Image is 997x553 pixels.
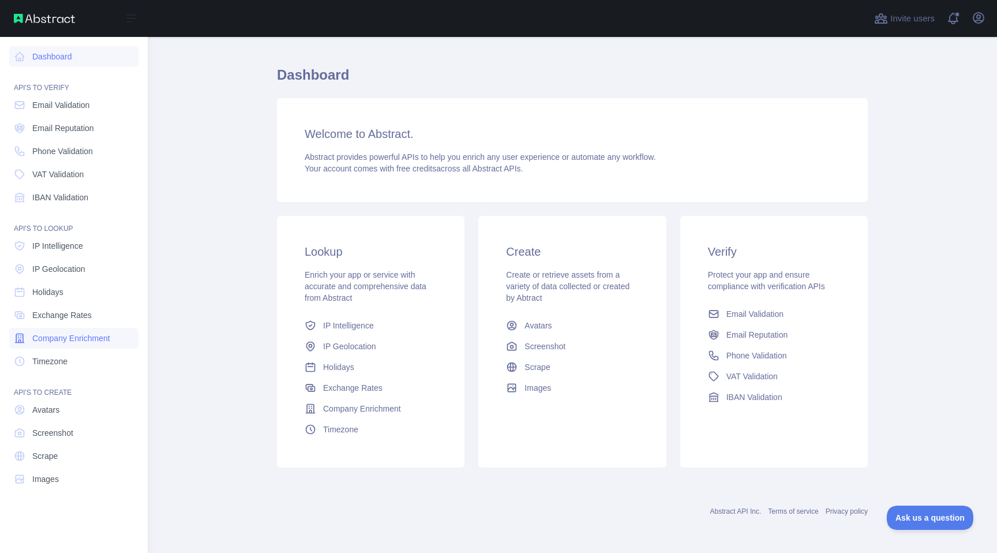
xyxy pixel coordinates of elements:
span: Scrape [32,450,58,462]
a: Dashboard [9,46,138,67]
h3: Lookup [305,244,437,260]
span: Company Enrichment [32,332,110,344]
a: Email Validation [9,95,138,115]
span: Email Reputation [32,122,94,134]
a: Scrape [501,357,643,378]
span: Email Validation [726,308,784,320]
a: Screenshot [9,423,138,443]
span: Screenshot [524,341,565,352]
a: IP Geolocation [300,336,441,357]
a: Phone Validation [703,345,845,366]
span: Holidays [323,361,354,373]
span: Holidays [32,286,63,298]
a: IP Geolocation [9,259,138,279]
a: Abstract API Inc. [710,507,762,515]
span: Phone Validation [726,350,787,361]
div: API'S TO CREATE [9,374,138,397]
a: Email Reputation [703,324,845,345]
span: Exchange Rates [32,309,92,321]
a: Avatars [501,315,643,336]
span: IP Intelligence [323,320,374,331]
span: Company Enrichment [323,403,401,414]
span: IP Geolocation [32,263,85,275]
a: Company Enrichment [9,328,138,349]
span: Email Reputation [726,329,788,341]
span: Timezone [323,424,358,435]
span: VAT Validation [32,169,84,180]
span: IP Intelligence [32,240,83,252]
span: Create or retrieve assets from a variety of data collected or created by Abtract [506,270,629,302]
a: Holidays [300,357,441,378]
a: Terms of service [768,507,818,515]
a: Company Enrichment [300,398,441,419]
span: Images [524,382,551,394]
a: Exchange Rates [300,378,441,398]
span: Email Validation [32,99,89,111]
a: IP Intelligence [300,315,441,336]
a: VAT Validation [9,164,138,185]
span: IBAN Validation [726,391,782,403]
span: Avatars [524,320,552,331]
a: Email Reputation [9,118,138,139]
a: Avatars [9,399,138,420]
span: Abstract provides powerful APIs to help you enrich any user experience or automate any workflow. [305,152,656,162]
span: Timezone [32,356,68,367]
a: Email Validation [703,304,845,324]
span: Images [32,473,59,485]
span: Enrich your app or service with accurate and comprehensive data from Abstract [305,270,426,302]
div: API'S TO LOOKUP [9,210,138,233]
a: Holidays [9,282,138,302]
a: IBAN Validation [9,187,138,208]
span: Scrape [524,361,550,373]
span: Invite users [890,12,935,25]
img: Abstract API [14,14,75,23]
a: Screenshot [501,336,643,357]
h3: Verify [708,244,840,260]
button: Invite users [872,9,937,28]
span: VAT Validation [726,371,778,382]
span: Protect your app and ensure compliance with verification APIs [708,270,825,291]
h1: Dashboard [277,66,868,94]
span: Exchange Rates [323,382,383,394]
span: Phone Validation [32,145,93,157]
iframe: Toggle Customer Support [887,506,974,530]
a: Images [9,469,138,490]
a: Images [501,378,643,398]
a: IP Intelligence [9,236,138,256]
span: IBAN Validation [32,192,88,203]
span: Avatars [32,404,59,416]
span: Your account comes with across all Abstract APIs. [305,164,523,173]
a: VAT Validation [703,366,845,387]
span: IP Geolocation [323,341,376,352]
h3: Create [506,244,638,260]
a: Phone Validation [9,141,138,162]
a: Timezone [300,419,441,440]
span: Screenshot [32,427,73,439]
div: API'S TO VERIFY [9,69,138,92]
span: free credits [396,164,436,173]
a: Exchange Rates [9,305,138,326]
a: IBAN Validation [703,387,845,408]
a: Scrape [9,446,138,466]
h3: Welcome to Abstract. [305,126,840,142]
a: Timezone [9,351,138,372]
a: Privacy policy [826,507,868,515]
